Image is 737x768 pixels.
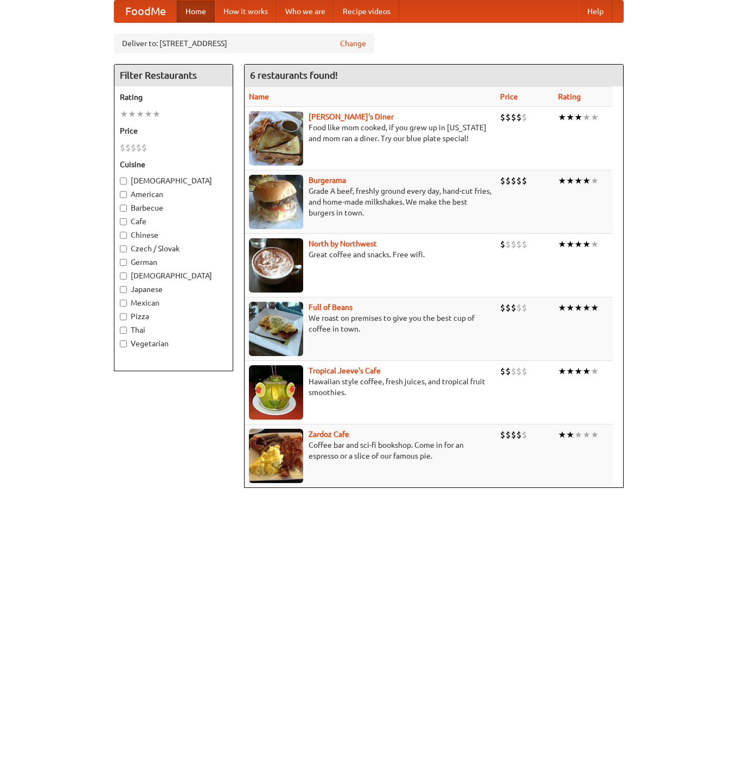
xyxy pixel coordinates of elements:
[511,175,516,187] li: $
[511,238,516,250] li: $
[120,313,127,320] input: Pizza
[591,302,599,314] li: ★
[340,38,366,49] a: Change
[120,218,127,225] input: Cafe
[120,202,227,213] label: Barbecue
[120,340,127,347] input: Vegetarian
[120,311,227,322] label: Pizza
[309,430,349,439] a: Zardoz Cafe
[309,112,394,121] a: [PERSON_NAME]'s Diner
[120,92,227,103] h5: Rating
[120,245,127,252] input: Czech / Slovak
[566,365,574,377] li: ★
[522,302,527,314] li: $
[120,205,127,212] input: Barbecue
[500,429,505,441] li: $
[505,111,511,123] li: $
[579,1,612,22] a: Help
[516,175,522,187] li: $
[505,429,511,441] li: $
[120,300,127,307] input: Mexican
[120,327,127,334] input: Thai
[566,302,574,314] li: ★
[120,325,227,335] label: Thai
[574,429,582,441] li: ★
[136,108,144,120] li: ★
[120,257,227,268] label: German
[582,111,591,123] li: ★
[522,429,527,441] li: $
[505,302,511,314] li: $
[114,34,374,53] div: Deliver to: [STREET_ADDRESS]
[574,238,582,250] li: ★
[114,65,233,86] h4: Filter Restaurants
[120,108,128,120] li: ★
[125,142,131,154] li: $
[120,175,227,186] label: [DEMOGRAPHIC_DATA]
[558,365,566,377] li: ★
[582,302,591,314] li: ★
[120,216,227,227] label: Cafe
[120,286,127,293] input: Japanese
[120,177,127,185] input: [DEMOGRAPHIC_DATA]
[500,365,505,377] li: $
[152,108,161,120] li: ★
[249,111,303,166] img: sallys.jpg
[522,175,527,187] li: $
[249,313,491,334] p: We roast on premises to give you the best cup of coffee in town.
[505,238,511,250] li: $
[309,366,381,375] a: Tropical Jeeve's Cafe
[511,302,516,314] li: $
[249,440,491,461] p: Coffee bar and sci-fi bookshop. Come in for an espresso or a slice of our famous pie.
[120,270,227,281] label: [DEMOGRAPHIC_DATA]
[249,175,303,229] img: burgerama.jpg
[215,1,277,22] a: How it works
[249,122,491,144] p: Food like mom cooked, if you grew up in [US_STATE] and mom ran a diner. Try our blue plate special!
[249,429,303,483] img: zardoz.jpg
[511,429,516,441] li: $
[558,175,566,187] li: ★
[120,338,227,349] label: Vegetarian
[120,259,127,266] input: German
[516,365,522,377] li: $
[120,230,227,240] label: Chinese
[249,238,303,293] img: north.jpg
[250,70,338,80] ng-pluralize: 6 restaurants found!
[591,238,599,250] li: ★
[516,111,522,123] li: $
[505,175,511,187] li: $
[558,429,566,441] li: ★
[249,186,491,218] p: Grade A beef, freshly ground every day, hand-cut fries, and home-made milkshakes. We make the bes...
[574,175,582,187] li: ★
[120,191,127,198] input: American
[591,111,599,123] li: ★
[574,365,582,377] li: ★
[574,111,582,123] li: ★
[516,302,522,314] li: $
[516,429,522,441] li: $
[120,284,227,295] label: Japanese
[522,365,527,377] li: $
[120,243,227,254] label: Czech / Slovak
[131,142,136,154] li: $
[128,108,136,120] li: ★
[505,365,511,377] li: $
[582,429,591,441] li: ★
[309,303,353,312] a: Full of Beans
[114,1,177,22] a: FoodMe
[500,111,505,123] li: $
[591,429,599,441] li: ★
[582,175,591,187] li: ★
[249,302,303,356] img: beans.jpg
[309,239,377,248] b: North by Northwest
[500,238,505,250] li: $
[120,189,227,200] label: American
[591,365,599,377] li: ★
[566,238,574,250] li: ★
[500,92,518,101] a: Price
[500,175,505,187] li: $
[120,232,127,239] input: Chinese
[522,111,527,123] li: $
